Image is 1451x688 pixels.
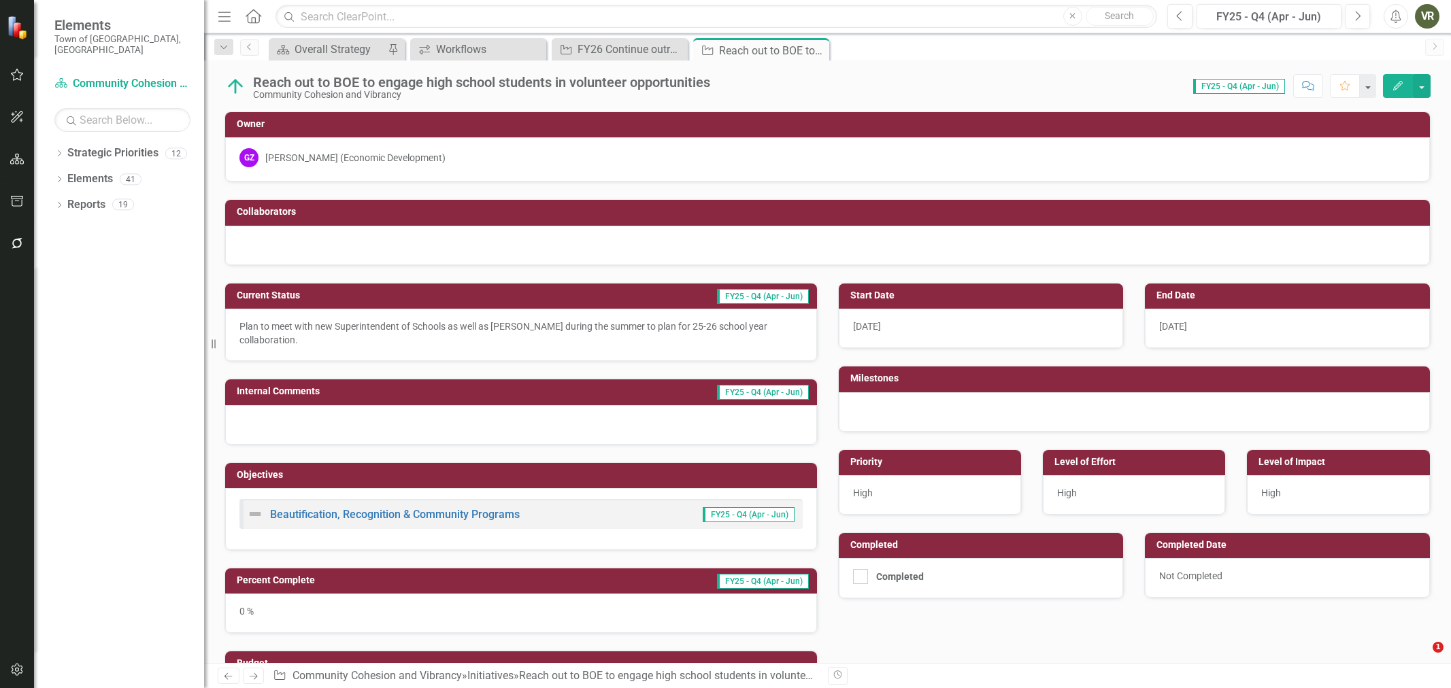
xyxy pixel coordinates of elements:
span: Elements [54,17,190,33]
button: Search [1086,7,1154,26]
img: Not Defined [247,506,263,522]
h3: Collaborators [237,207,1423,217]
span: High [1057,487,1077,498]
h3: Budget [237,658,810,668]
div: 19 [112,199,134,211]
span: Search [1105,10,1134,21]
div: GZ [239,148,258,167]
h3: Owner [237,119,1423,129]
a: Beautification, Recognition & Community Programs [270,508,520,521]
a: Community Cohesion and Vibrancy [54,76,190,92]
a: Strategic Priorities [67,145,159,161]
h3: Priority [850,457,1014,467]
h3: End Date [1156,290,1423,300]
span: FY25 - Q4 (Apr - Jun) [717,385,809,400]
h3: Percent Complete [237,575,498,585]
a: FY26 Continue outreach and collaboration with local providers, organizations and residents to rea... [555,41,684,58]
span: High [853,487,873,498]
div: Not Completed [1145,558,1430,598]
input: Search ClearPoint... [276,5,1157,29]
div: Community Cohesion and Vibrancy [253,90,710,100]
div: FY26 Continue outreach and collaboration with local providers, organizations and residents to rea... [578,41,684,58]
div: Workflows [436,41,543,58]
small: Town of [GEOGRAPHIC_DATA], [GEOGRAPHIC_DATA] [54,33,190,56]
h3: Level of Impact [1258,457,1422,467]
div: FY25 - Q4 (Apr - Jun) [1201,9,1337,25]
h3: Current Status [237,290,469,300]
span: 1 [1433,642,1444,653]
input: Search Below... [54,108,190,132]
span: FY25 - Q4 (Apr - Jun) [717,574,809,589]
a: Elements [67,171,113,187]
h3: Level of Effort [1054,457,1218,467]
iframe: Intercom live chat [1405,642,1437,674]
h3: Start Date [850,290,1117,300]
span: FY25 - Q4 (Apr - Jun) [717,289,809,304]
h3: Completed [850,540,1117,550]
div: 41 [120,173,141,185]
div: Reach out to BOE to engage high school students in volunteer opportunities [719,42,826,59]
a: Initiatives [467,669,514,682]
span: [DATE] [853,321,881,332]
span: [DATE] [1159,321,1187,332]
button: VR [1415,4,1439,29]
h3: Milestones [850,373,1424,383]
a: Overall Strategy [272,41,384,58]
button: FY25 - Q4 (Apr - Jun) [1197,4,1341,29]
span: High [1261,487,1281,498]
div: » » [273,668,817,684]
div: Reach out to BOE to engage high school students in volunteer opportunities [253,75,710,90]
div: Overall Strategy [295,41,384,58]
div: 12 [165,148,187,159]
h3: Objectives [237,470,810,480]
a: Workflows [414,41,543,58]
div: 0 % [225,594,817,633]
span: FY25 - Q4 (Apr - Jun) [703,507,795,522]
img: ClearPoint Strategy [7,16,31,39]
div: Reach out to BOE to engage high school students in volunteer opportunities [519,669,880,682]
img: On Target [224,75,246,97]
h3: Internal Comments [237,386,507,396]
div: [PERSON_NAME] (Economic Development) [265,151,446,165]
h3: Completed Date [1156,540,1423,550]
span: FY25 - Q4 (Apr - Jun) [1193,79,1285,94]
a: Community Cohesion and Vibrancy [293,669,462,682]
a: Reports [67,197,105,213]
p: Plan to meet with new Superintendent of Schools as well as [PERSON_NAME] during the summer to pla... [239,320,803,347]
